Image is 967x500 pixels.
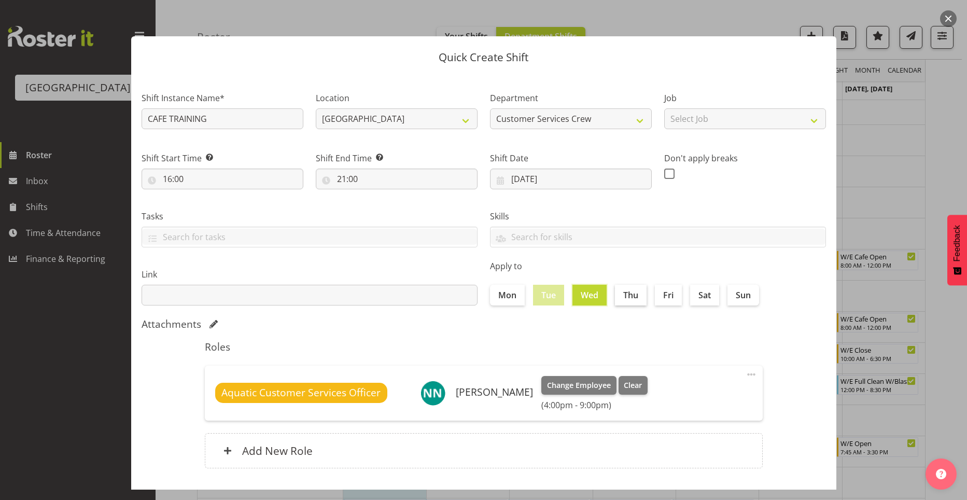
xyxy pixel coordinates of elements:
p: Quick Create Shift [142,52,826,63]
h6: (4:00pm - 9:00pm) [541,400,648,410]
span: Aquatic Customer Services Officer [221,385,381,400]
label: Don't apply breaks [664,152,826,164]
label: Shift Date [490,152,652,164]
input: Click to select... [490,169,652,189]
label: Shift Start Time [142,152,303,164]
label: Job [664,92,826,104]
h5: Attachments [142,318,201,330]
img: nina-nakano-broers11952.jpg [421,381,445,406]
label: Tasks [142,210,478,223]
label: Shift Instance Name* [142,92,303,104]
h6: Add New Role [242,444,313,457]
h5: Roles [205,341,763,353]
span: Change Employee [547,380,611,391]
span: Feedback [952,225,962,261]
label: Department [490,92,652,104]
label: Wed [572,285,607,305]
label: Shift End Time [316,152,478,164]
input: Click to select... [316,169,478,189]
input: Click to select... [142,169,303,189]
label: Sat [690,285,719,305]
input: Shift Instance Name [142,108,303,129]
label: Location [316,92,478,104]
label: Tue [533,285,564,305]
label: Apply to [490,260,826,272]
label: Link [142,268,478,281]
button: Change Employee [541,376,616,395]
button: Clear [619,376,648,395]
input: Search for tasks [142,229,477,245]
button: Feedback - Show survey [947,215,967,285]
label: Thu [615,285,647,305]
span: Clear [624,380,642,391]
label: Sun [727,285,759,305]
label: Mon [490,285,525,305]
h6: [PERSON_NAME] [456,386,533,398]
input: Search for skills [490,229,825,245]
label: Skills [490,210,826,223]
label: Fri [655,285,682,305]
img: help-xxl-2.png [936,469,946,479]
